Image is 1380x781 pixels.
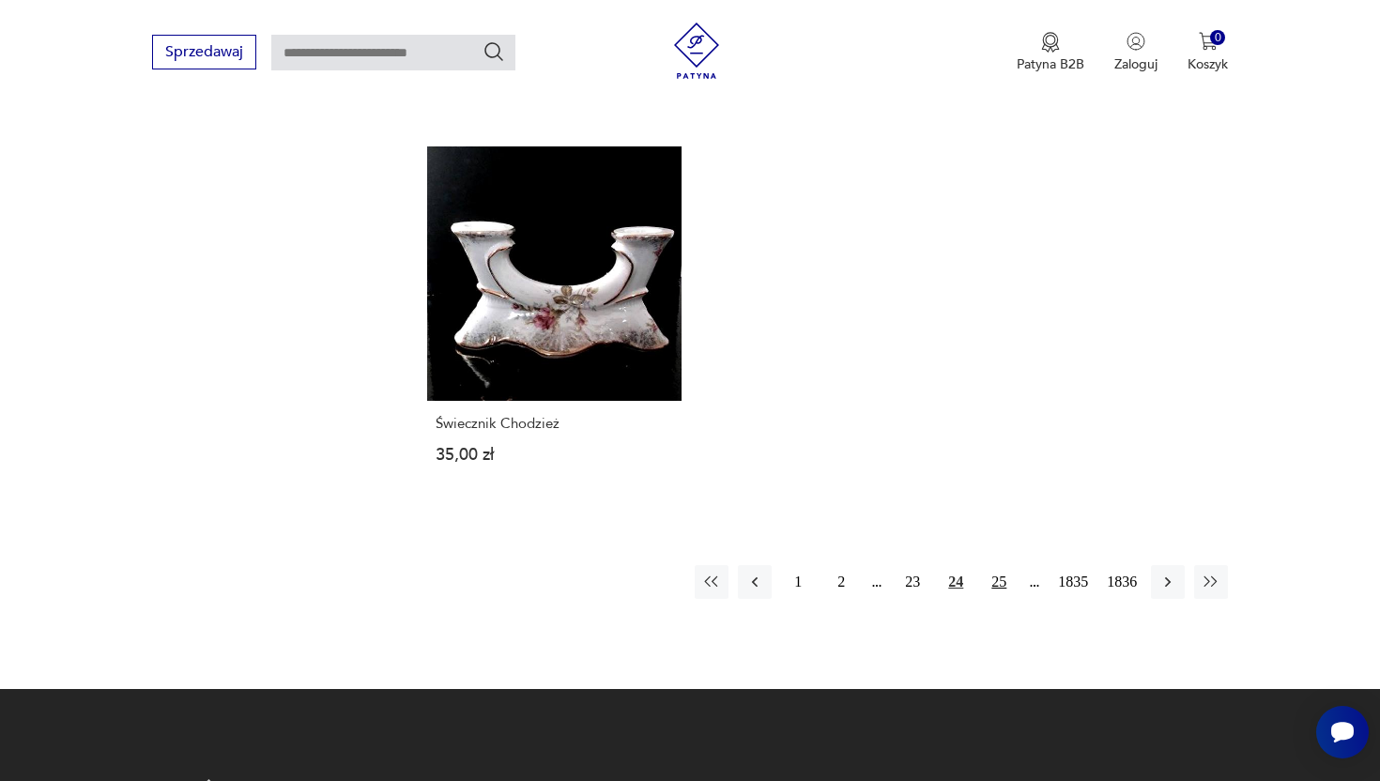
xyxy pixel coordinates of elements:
p: Patyna B2B [1017,55,1084,73]
a: Świecznik ChodzieżŚwiecznik Chodzież35,00 zł [427,146,682,499]
a: Sprzedawaj [152,47,256,60]
p: 35,00 zł [436,447,673,463]
p: Koszyk [1188,55,1228,73]
button: 1836 [1102,565,1142,599]
img: Patyna - sklep z meblami i dekoracjami vintage [668,23,725,79]
button: 0Koszyk [1188,32,1228,73]
button: 25 [982,565,1016,599]
button: 2 [824,565,858,599]
button: 23 [896,565,929,599]
button: 1835 [1053,565,1093,599]
img: Ikona medalu [1041,32,1060,53]
button: Patyna B2B [1017,32,1084,73]
button: 1 [781,565,815,599]
h3: Świecznik Chodzież [436,416,673,432]
button: Zaloguj [1114,32,1158,73]
button: Sprzedawaj [152,35,256,69]
p: Zaloguj [1114,55,1158,73]
a: Ikona medaluPatyna B2B [1017,32,1084,73]
div: 0 [1210,30,1226,46]
img: Ikona koszyka [1199,32,1218,51]
iframe: Smartsupp widget button [1316,706,1369,758]
img: Ikonka użytkownika [1127,32,1145,51]
button: Szukaj [483,40,505,63]
button: 24 [939,565,973,599]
